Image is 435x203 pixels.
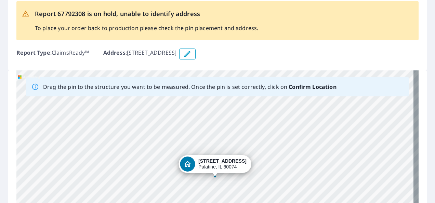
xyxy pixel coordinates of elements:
div: Dropped pin, building 1, Residential property, 1220 N Isle Royal Cir Palatine, IL 60074 [179,155,251,176]
p: Report 67792308 is on hold, unable to identify address [35,9,258,18]
b: Report Type [16,49,50,56]
strong: [STREET_ADDRESS] [198,158,247,164]
p: : ClaimsReady™ [16,49,89,59]
div: Palatine, IL 60074 [198,158,247,170]
p: Drag the pin to the structure you want to be measured. Once the pin is set correctly, click on [43,83,337,91]
b: Address [103,49,126,56]
p: : [STREET_ADDRESS] [103,49,177,59]
b: Confirm Location [289,83,336,91]
p: To place your order back to production please check the pin placement and address. [35,24,258,32]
